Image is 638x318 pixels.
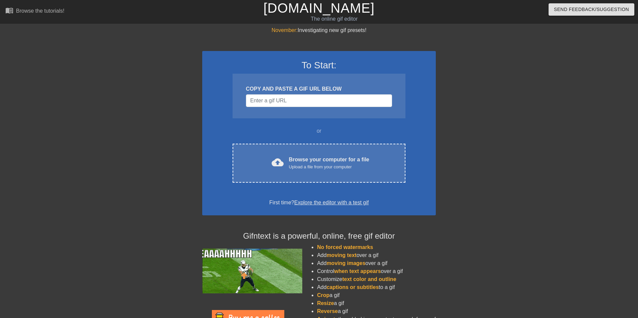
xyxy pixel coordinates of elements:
[216,15,452,23] div: The online gif editor
[327,260,365,266] span: moving images
[5,6,64,17] a: Browse the tutorials!
[202,249,302,293] img: football_small.gif
[317,251,436,259] li: Add over a gif
[317,275,436,283] li: Customize
[317,292,329,298] span: Crop
[317,299,436,307] li: a gif
[327,252,357,258] span: moving text
[246,94,392,107] input: Username
[16,8,64,14] div: Browse the tutorials!
[211,60,427,71] h3: To Start:
[263,1,374,15] a: [DOMAIN_NAME]
[317,259,436,267] li: Add over a gif
[202,231,436,241] h4: Gifntext is a powerful, online, free gif editor
[317,308,338,314] span: Reverse
[317,300,334,306] span: Resize
[246,85,392,93] div: COPY AND PASTE A GIF URL BELOW
[211,199,427,207] div: First time?
[317,244,373,250] span: No forced watermarks
[317,307,436,315] li: a gif
[549,3,634,16] button: Send Feedback/Suggestion
[220,127,418,135] div: or
[554,5,629,14] span: Send Feedback/Suggestion
[272,156,284,168] span: cloud_upload
[317,291,436,299] li: a gif
[327,284,379,290] span: captions or subtitles
[334,268,381,274] span: when text appears
[294,200,369,205] a: Explore the editor with a test gif
[272,27,298,33] span: November:
[289,156,369,170] div: Browse your computer for a file
[342,276,396,282] span: text color and outline
[317,267,436,275] li: Control over a gif
[5,6,13,14] span: menu_book
[317,283,436,291] li: Add to a gif
[202,26,436,34] div: Investigating new gif presets!
[289,164,369,170] div: Upload a file from your computer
